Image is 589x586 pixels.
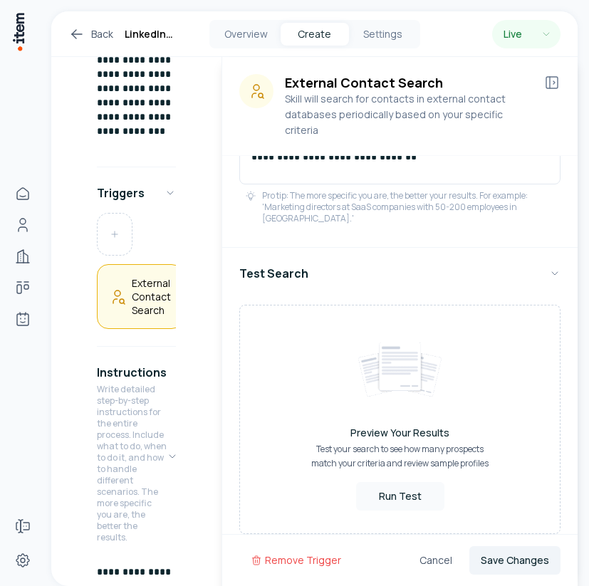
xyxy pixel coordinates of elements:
button: Triggers [97,173,176,213]
h4: Test Search [239,265,308,282]
a: Agents [9,305,37,333]
h4: Triggers [97,184,145,202]
h3: External Contact Search [285,74,532,91]
a: People [9,211,37,239]
a: Back [68,26,113,43]
div: Test Search [239,293,561,545]
h1: LinkedIn Outreach (Template) [125,26,209,43]
p: Pro tip: The more specific you are, the better your results. For example: 'Marketing directors at... [262,190,555,224]
a: Companies [9,242,37,271]
div: Triggers [97,213,176,340]
button: Save Changes [469,546,561,575]
button: Cancel [408,546,464,575]
p: Write detailed step-by-step instructions for the entire process. Include what to do, when to do i... [97,384,167,543]
a: Settings [9,546,37,575]
p: Skill will search for contacts in external contact databases periodically based on your specific ... [285,91,532,138]
a: Forms [9,512,37,540]
h5: External Contact Search [132,276,171,317]
a: Deals [9,273,37,302]
h5: Preview Your Results [298,426,503,439]
h4: Instructions [97,364,167,381]
button: Create [281,23,349,46]
img: Preview Results [340,328,460,409]
p: Test your search to see how many prospects match your criteria and review sample profiles [298,442,503,471]
button: Run Test [356,482,444,511]
button: Settings [349,23,417,46]
button: Remove Trigger [239,546,353,575]
button: Overview [212,23,281,46]
button: InstructionsWrite detailed step-by-step instructions for the entire process. Include what to do, ... [97,352,178,560]
a: Home [9,179,37,208]
button: Test Search [239,253,561,293]
img: Item Brain Logo [11,11,26,52]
